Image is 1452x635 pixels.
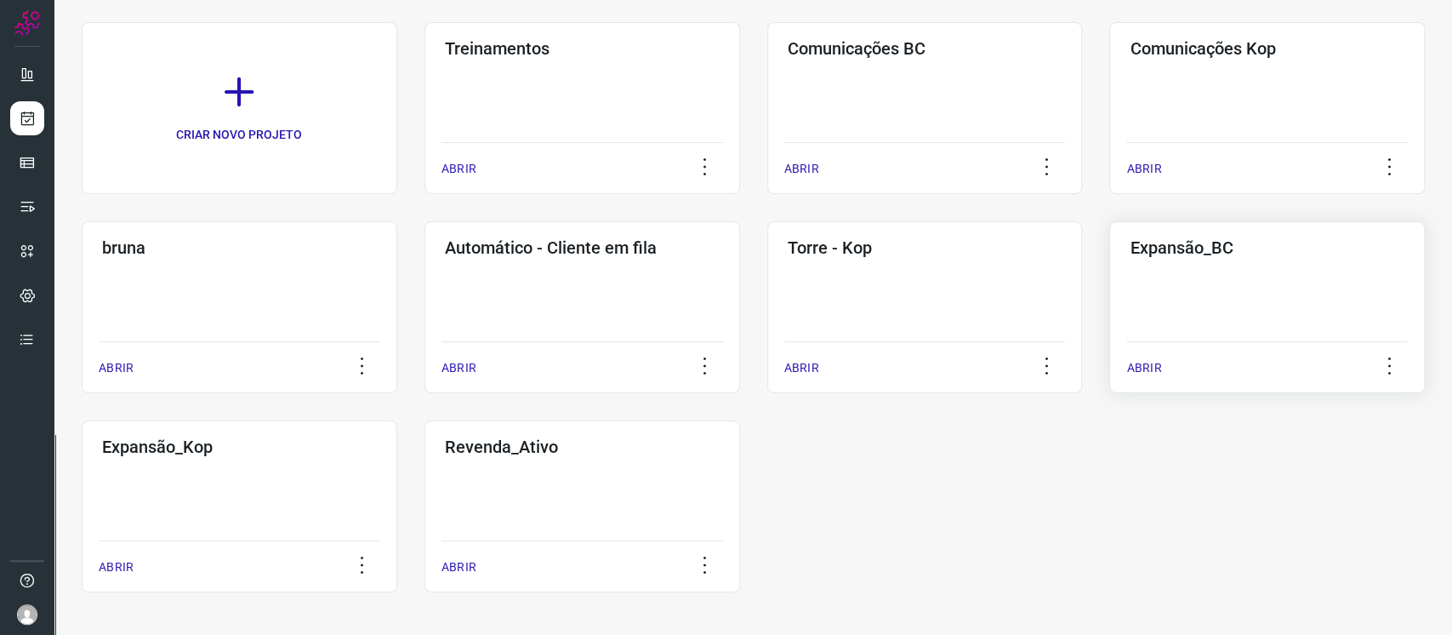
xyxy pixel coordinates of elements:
p: ABRIR [99,558,134,576]
p: ABRIR [784,160,819,178]
p: ABRIR [441,359,476,377]
h3: Expansão_BC [1130,237,1404,258]
h3: Expansão_Kop [102,437,377,457]
img: avatar-user-boy.jpg [17,604,37,625]
h3: Automático - Cliente em fila [445,237,720,258]
p: CRIAR NOVO PROJETO [176,126,302,144]
p: ABRIR [99,359,134,377]
p: ABRIR [441,160,476,178]
p: ABRIR [441,558,476,576]
p: ABRIR [784,359,819,377]
h3: Treinamentos [445,38,720,59]
h3: Torre - Kop [788,237,1062,258]
h3: Comunicações Kop [1130,38,1404,59]
h3: Comunicações BC [788,38,1062,59]
h3: bruna [102,237,377,258]
p: ABRIR [1126,359,1161,377]
img: Logo [14,10,40,36]
h3: Revenda_Ativo [445,437,720,457]
p: ABRIR [1126,160,1161,178]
